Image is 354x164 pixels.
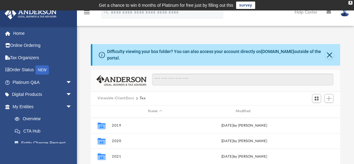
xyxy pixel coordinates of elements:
[112,109,198,114] div: Name
[112,139,199,143] button: 2020
[4,88,81,101] a: Digital Productsarrow_drop_down
[4,39,81,52] a: Online Ordering
[312,94,321,103] button: Switch to Grid View
[201,123,288,128] div: [DATE] by [PERSON_NAME]
[94,109,109,114] div: id
[201,138,288,144] div: [DATE] by [PERSON_NAME]
[9,125,81,137] a: CTA Hub
[261,49,294,54] a: [DOMAIN_NAME]
[103,8,110,15] i: search
[99,2,233,9] div: Get a chance to win 6 months of Platinum for free just by filling out this
[83,12,91,16] a: menu
[236,2,255,9] a: survey
[4,27,81,39] a: Home
[66,88,78,101] span: arrow_drop_down
[4,51,81,64] a: Tax Organizers
[98,96,134,101] button: Viewable-ClientDocs
[112,154,199,158] button: 2021
[4,64,81,76] a: Order StatusNEW
[66,76,78,89] span: arrow_drop_down
[3,7,58,19] img: Anderson Advisors Platinum Portal
[152,74,333,85] input: Search files and folders
[107,48,325,61] div: Difficulty viewing your box folder? You can also access your account directly on outside of the p...
[340,8,349,17] img: User Pic
[201,109,287,114] div: Modified
[324,94,334,103] button: Add
[9,113,81,125] a: Overview
[348,1,352,5] div: close
[112,123,199,127] button: 2019
[290,109,333,114] div: id
[4,76,81,88] a: Platinum Q&Aarrow_drop_down
[4,100,81,113] a: My Entitiesarrow_drop_down
[140,96,146,101] button: Tax
[325,51,334,59] button: Close
[66,100,78,113] span: arrow_drop_down
[201,154,288,159] div: [DATE] by [PERSON_NAME]
[83,9,91,16] i: menu
[35,65,49,75] div: NEW
[9,137,81,150] a: Entity Change Request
